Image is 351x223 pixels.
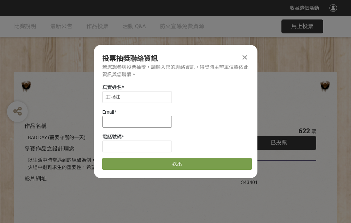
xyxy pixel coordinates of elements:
[160,23,204,30] span: 防火宣導免費資源
[260,172,294,178] iframe: Facebook Share
[102,53,249,64] div: 投票抽獎聯絡資訊
[14,16,36,37] a: 比賽說明
[291,23,313,30] span: 馬上投票
[28,157,220,171] div: 以生活中時常遇到的經驗為例，透過對比的方式宣傳住宅用火災警報器、家庭逃生計畫及火場中避難求生的重要性，希望透過趣味的短影音讓更多人認識到更多的防火觀念。
[298,127,310,135] span: 622
[311,129,316,134] span: 票
[290,5,319,11] span: 收藏這個活動
[102,85,122,90] span: 真實姓名
[102,109,114,115] span: Email
[50,16,72,37] a: 最新公告
[122,23,146,30] span: 活動 Q&A
[24,123,47,129] span: 作品名稱
[102,64,249,78] div: 若您想參與投票抽獎，請輸入您的聯絡資訊，得獎時主辦單位將依此資訊與您聯繫。
[102,134,122,140] span: 電話號碼
[24,175,47,182] span: 影片網址
[270,139,287,146] span: 已投票
[86,23,109,30] span: 作品投票
[50,23,72,30] span: 最新公告
[28,134,220,141] div: BAD DAY (需要守護的一天)
[122,16,146,37] a: 活動 Q&A
[102,158,252,170] button: 送出
[14,23,36,30] span: 比賽說明
[24,145,74,152] span: 參賽作品之設計理念
[281,19,323,33] button: 馬上投票
[86,16,109,37] a: 作品投票
[160,16,204,37] a: 防火宣導免費資源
